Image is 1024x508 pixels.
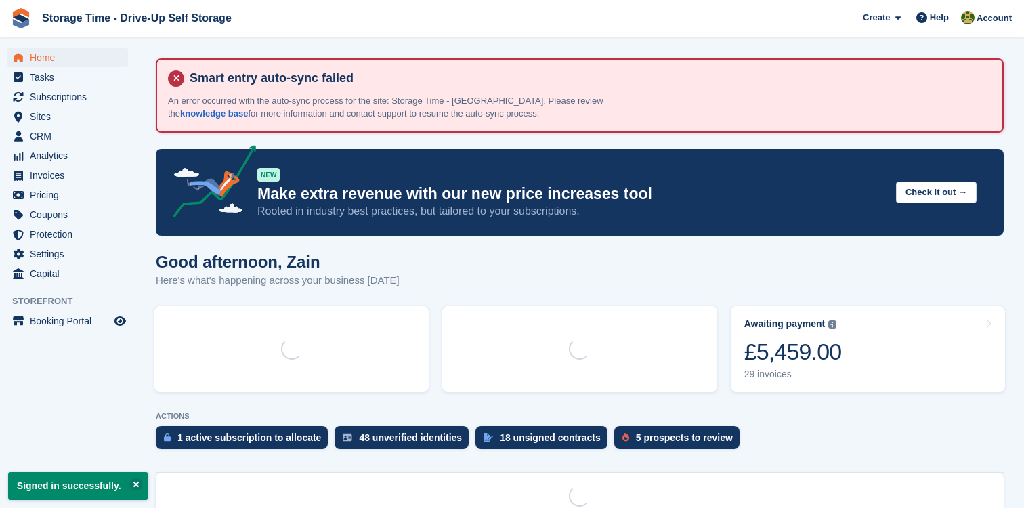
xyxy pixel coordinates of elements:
a: menu [7,146,128,165]
a: menu [7,264,128,283]
a: menu [7,68,128,87]
span: Help [930,11,949,24]
span: Invoices [30,166,111,185]
a: 18 unsigned contracts [475,426,614,456]
span: CRM [30,127,111,146]
a: menu [7,245,128,263]
a: knowledge base [180,108,248,119]
div: Awaiting payment [744,318,826,330]
span: Subscriptions [30,87,111,106]
a: menu [7,87,128,106]
a: Preview store [112,313,128,329]
img: verify_identity-adf6edd0f0f0b5bbfe63781bf79b02c33cf7c696d77639b501bdc392416b5a36.svg [343,433,352,442]
span: Coupons [30,205,111,224]
span: Home [30,48,111,67]
img: Zain Sarwar [961,11,975,24]
span: Create [863,11,890,24]
a: menu [7,186,128,205]
a: menu [7,166,128,185]
a: 5 prospects to review [614,426,746,456]
h1: Good afternoon, Zain [156,253,400,271]
div: 5 prospects to review [636,432,733,443]
img: stora-icon-8386f47178a22dfd0bd8f6a31ec36ba5ce8667c1dd55bd0f319d3a0aa187defe.svg [11,8,31,28]
div: £5,459.00 [744,338,842,366]
a: Storage Time - Drive-Up Self Storage [37,7,237,29]
div: 29 invoices [744,368,842,380]
p: Rooted in industry best practices, but tailored to your subscriptions. [257,204,885,219]
div: 1 active subscription to allocate [177,432,321,443]
img: price-adjustments-announcement-icon-8257ccfd72463d97f412b2fc003d46551f7dbcb40ab6d574587a9cd5c0d94... [162,145,257,222]
a: menu [7,312,128,331]
a: 48 unverified identities [335,426,475,456]
span: Storefront [12,295,135,308]
div: 18 unsigned contracts [500,432,601,443]
img: active_subscription_to_allocate_icon-d502201f5373d7db506a760aba3b589e785aa758c864c3986d89f69b8ff3... [164,433,171,442]
span: Sites [30,107,111,126]
a: menu [7,205,128,224]
img: prospect-51fa495bee0391a8d652442698ab0144808aea92771e9ea1ae160a38d050c398.svg [622,433,629,442]
a: menu [7,107,128,126]
a: menu [7,225,128,244]
a: 1 active subscription to allocate [156,426,335,456]
span: Capital [30,264,111,283]
span: Analytics [30,146,111,165]
span: Booking Portal [30,312,111,331]
span: Settings [30,245,111,263]
div: NEW [257,168,280,182]
span: Tasks [30,68,111,87]
span: Pricing [30,186,111,205]
button: Check it out → [896,182,977,204]
img: contract_signature_icon-13c848040528278c33f63329250d36e43548de30e8caae1d1a13099fd9432cc5.svg [484,433,493,442]
p: Here's what's happening across your business [DATE] [156,273,400,289]
img: icon-info-grey-7440780725fd019a000dd9b08b2336e03edf1995a4989e88bcd33f0948082b44.svg [828,320,836,329]
div: 48 unverified identities [359,432,462,443]
p: Make extra revenue with our new price increases tool [257,184,885,204]
a: Awaiting payment £5,459.00 29 invoices [731,306,1005,392]
p: ACTIONS [156,412,1004,421]
h4: Smart entry auto-sync failed [184,70,991,86]
p: An error occurred with the auto-sync process for the site: Storage Time - [GEOGRAPHIC_DATA]. Plea... [168,94,642,121]
span: Account [977,12,1012,25]
span: Protection [30,225,111,244]
a: menu [7,48,128,67]
a: menu [7,127,128,146]
p: Signed in successfully. [8,472,148,500]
